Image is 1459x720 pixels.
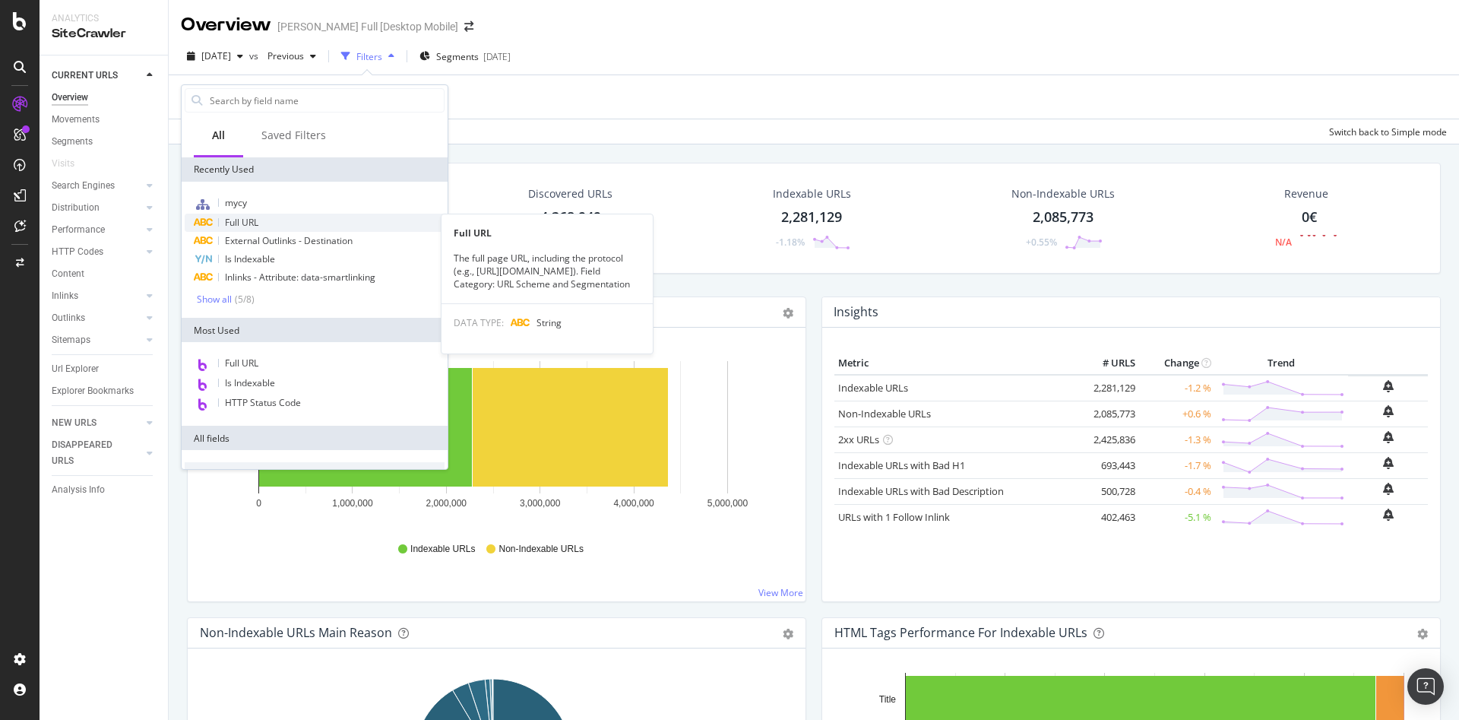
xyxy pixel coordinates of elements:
a: NEW URLS [52,415,142,431]
a: 2xx URLs [838,433,879,446]
a: Indexable URLs with Bad Description [838,484,1004,498]
span: Inlinks - Attribute: data-smartlinking [225,271,375,284]
td: 2,425,836 [1078,427,1139,452]
td: -1.3 % [1139,427,1215,452]
text: Title [879,694,897,705]
a: HTTP Codes [52,244,142,260]
span: mycy [225,196,247,209]
div: Saved Filters [261,128,326,143]
div: Mots-clés [191,90,229,100]
div: All [212,128,225,143]
div: -1.18% [776,236,805,249]
div: Inlinks [52,288,78,304]
div: HTTP Codes [52,244,103,260]
a: Visits [52,156,90,172]
div: Domaine [80,90,117,100]
span: Indexable URLs [410,543,475,556]
h4: Insights [834,302,878,322]
td: -1.7 % [1139,452,1215,478]
text: 1,000,000 [332,498,373,509]
a: Explorer Bookmarks [52,383,157,399]
td: 500,728 [1078,478,1139,504]
div: bell-plus [1383,405,1394,417]
a: Overview [52,90,157,106]
span: Full URL [225,357,258,370]
span: DATA TYPE: [454,316,504,329]
text: 0 [256,498,261,509]
a: Search Engines [52,178,142,194]
a: Analysis Info [52,482,157,498]
td: -5.1 % [1139,504,1215,530]
span: External Outlinks - Destination [225,234,353,247]
text: 2,000,000 [426,498,467,509]
div: v 4.0.25 [43,24,74,36]
div: Domaine: [DOMAIN_NAME] [40,40,172,52]
td: 2,281,129 [1078,375,1139,401]
a: Outlinks [52,310,142,326]
div: Content [52,266,84,282]
a: DISAPPEARED URLS [52,437,142,469]
td: -0.4 % [1139,478,1215,504]
div: [DATE] [483,50,511,63]
a: Movements [52,112,157,128]
a: URLs with 1 Follow Inlink [838,510,950,524]
td: 693,443 [1078,452,1139,478]
div: bell-plus [1383,431,1394,443]
div: Discovered URLs [528,186,612,201]
div: Most Used [182,318,448,342]
text: 3,000,000 [520,498,561,509]
a: CURRENT URLS [52,68,142,84]
a: Url Explorer [52,361,157,377]
span: Segments [436,50,479,63]
div: 2,281,129 [781,208,842,227]
div: URLs [185,462,445,487]
div: Performance [52,222,105,238]
div: Segments [52,134,93,150]
img: tab_keywords_by_traffic_grey.svg [175,88,187,100]
div: ( 5 / 8 ) [232,293,255,306]
img: logo_orange.svg [24,24,36,36]
div: [PERSON_NAME] Full [Desktop Mobile] [277,19,458,34]
div: CURRENT URLS [52,68,118,84]
div: N/A [1275,236,1292,249]
div: Full URL [441,227,653,239]
div: Movements [52,112,100,128]
a: Distribution [52,200,142,216]
text: 4,000,000 [613,498,654,509]
span: Is Indexable [225,252,275,265]
span: Non-Indexable URLs [498,543,583,556]
div: arrow-right-arrow-left [464,21,473,32]
button: Switch back to Simple mode [1323,119,1447,144]
div: DISAPPEARED URLS [52,437,128,469]
div: bell-plus [1383,483,1394,495]
div: bell-plus [1383,457,1394,469]
div: Overview [52,90,88,106]
a: View More [758,586,803,599]
span: HTTP Status Code [225,396,301,409]
a: Non-Indexable URLs [838,407,931,420]
button: [DATE] [181,44,249,68]
th: # URLS [1078,352,1139,375]
div: Open Intercom Messenger [1407,668,1444,705]
div: Visits [52,156,74,172]
td: 2,085,773 [1078,401,1139,427]
div: bell-plus [1383,509,1394,521]
a: Sitemaps [52,332,142,348]
div: The full page URL, including the protocol (e.g., [URL][DOMAIN_NAME]). Field Category: URL Scheme ... [441,252,653,290]
div: NEW URLS [52,415,97,431]
td: 402,463 [1078,504,1139,530]
div: gear [1417,629,1428,639]
div: 2,085,773 [1033,208,1093,227]
div: Filters [356,50,382,63]
button: Filters [335,44,400,68]
div: bell-plus [1383,380,1394,392]
div: HTML Tags Performance for Indexable URLs [834,625,1087,640]
svg: A chart. [200,352,787,528]
input: Search by field name [208,89,444,112]
div: Outlinks [52,310,85,326]
div: Non-Indexable URLs [1011,186,1115,201]
div: Indexable URLs [773,186,851,201]
a: Indexable URLs with Bad H1 [838,458,965,472]
div: Explorer Bookmarks [52,383,134,399]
